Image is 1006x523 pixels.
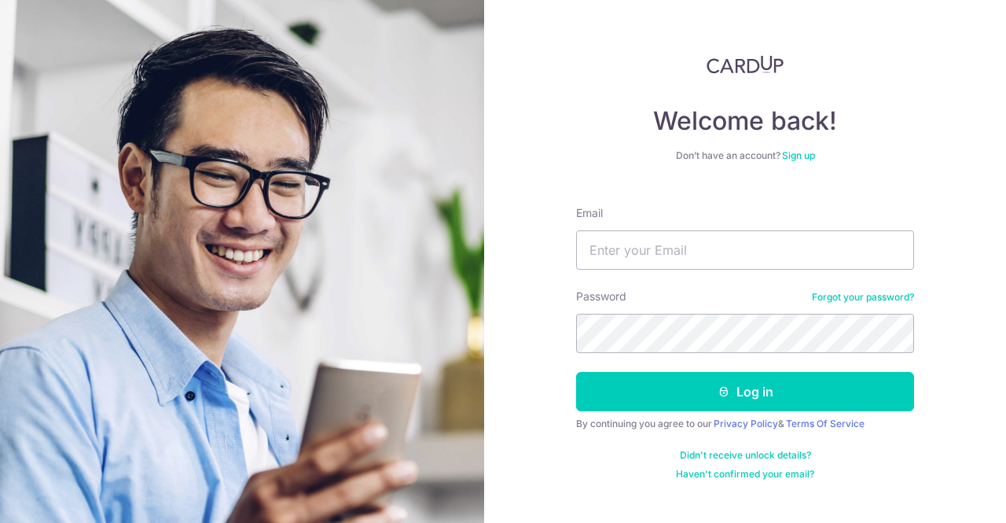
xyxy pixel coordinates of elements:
label: Email [576,205,603,221]
a: Didn't receive unlock details? [680,449,811,462]
a: Haven't confirmed your email? [676,468,814,481]
img: CardUp Logo [707,55,784,74]
label: Password [576,289,626,304]
div: Don’t have an account? [576,149,914,162]
h4: Welcome back! [576,105,914,137]
a: Privacy Policy [714,418,778,429]
a: Forgot your password? [812,291,914,304]
a: Terms Of Service [786,418,865,429]
button: Log in [576,372,914,411]
input: Enter your Email [576,230,914,270]
a: Sign up [782,149,815,161]
div: By continuing you agree to our & [576,418,914,430]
